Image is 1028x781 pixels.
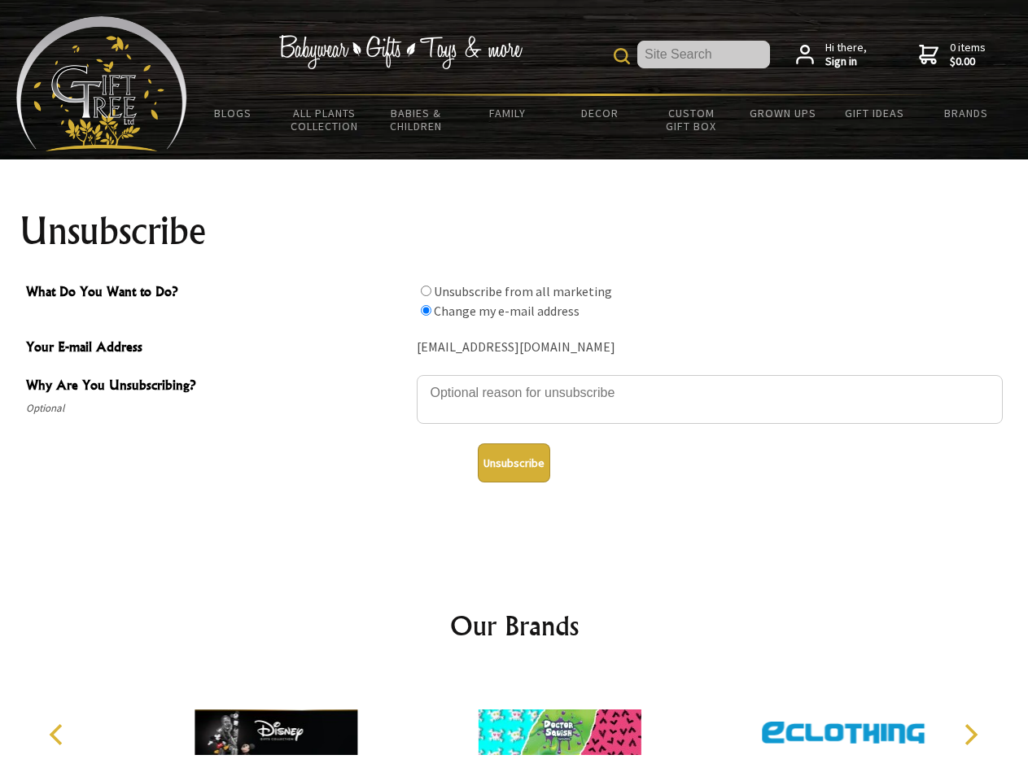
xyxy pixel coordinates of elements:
[950,40,986,69] span: 0 items
[26,281,409,305] span: What Do You Want to Do?
[614,48,630,64] img: product search
[187,96,279,130] a: BLOGS
[645,96,737,143] a: Custom Gift Box
[26,337,409,360] span: Your E-mail Address
[462,96,554,130] a: Family
[16,16,187,151] img: Babyware - Gifts - Toys and more...
[421,305,431,316] input: What Do You Want to Do?
[553,96,645,130] a: Decor
[434,303,580,319] label: Change my e-mail address
[20,212,1009,251] h1: Unsubscribe
[278,35,523,69] img: Babywear - Gifts - Toys & more
[421,286,431,296] input: What Do You Want to Do?
[796,41,867,69] a: Hi there,Sign in
[370,96,462,143] a: Babies & Children
[825,41,867,69] span: Hi there,
[434,283,612,299] label: Unsubscribe from all marketing
[952,717,988,753] button: Next
[637,41,770,68] input: Site Search
[921,96,1013,130] a: Brands
[825,55,867,69] strong: Sign in
[950,55,986,69] strong: $0.00
[919,41,986,69] a: 0 items$0.00
[41,717,77,753] button: Previous
[478,443,550,482] button: Unsubscribe
[829,96,921,130] a: Gift Ideas
[26,375,409,399] span: Why Are You Unsubscribing?
[26,399,409,418] span: Optional
[737,96,829,130] a: Grown Ups
[417,335,1003,360] div: [EMAIL_ADDRESS][DOMAIN_NAME]
[279,96,371,143] a: All Plants Collection
[33,606,996,645] h2: Our Brands
[417,375,1003,424] textarea: Why Are You Unsubscribing?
